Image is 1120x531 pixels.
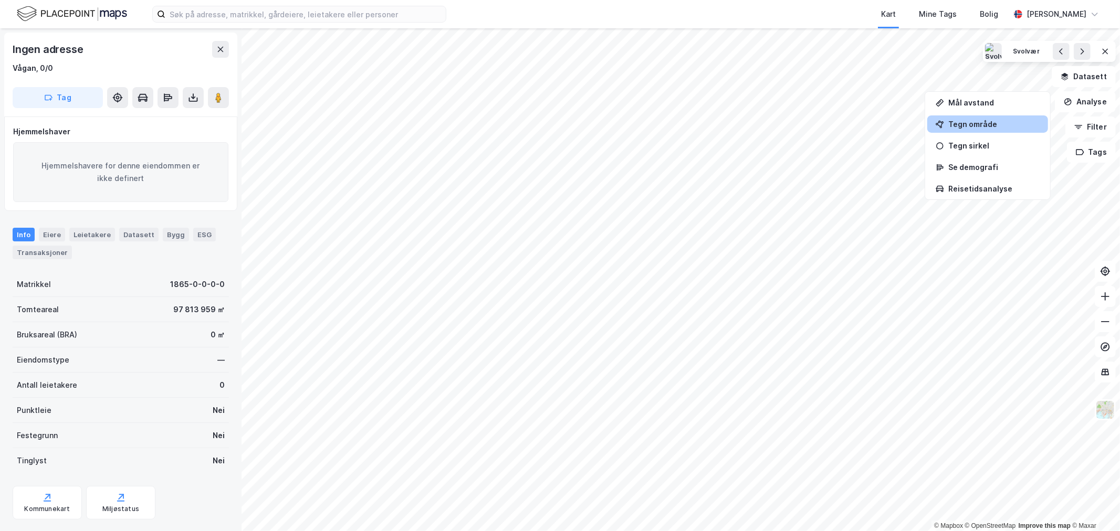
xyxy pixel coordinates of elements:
[170,278,225,291] div: 1865-0-0-0-0
[13,142,228,202] div: Hjemmelshavere for denne eiendommen er ikke definert
[948,120,1040,129] div: Tegn område
[17,429,58,442] div: Festegrunn
[102,505,139,513] div: Miljøstatus
[1052,66,1116,87] button: Datasett
[1027,8,1086,20] div: [PERSON_NAME]
[1013,47,1040,56] div: Svolvær
[13,228,35,241] div: Info
[39,228,65,241] div: Eiere
[1067,481,1120,531] iframe: Chat Widget
[1067,481,1120,531] div: Kontrollprogram for chat
[213,404,225,417] div: Nei
[163,228,189,241] div: Bygg
[13,125,228,138] div: Hjemmelshaver
[1019,522,1071,529] a: Improve this map
[17,354,69,366] div: Eiendomstype
[919,8,957,20] div: Mine Tags
[213,429,225,442] div: Nei
[173,303,225,316] div: 97 813 959 ㎡
[934,522,963,529] a: Mapbox
[119,228,159,241] div: Datasett
[1065,116,1116,137] button: Filter
[17,303,59,316] div: Tomteareal
[211,328,225,341] div: 0 ㎡
[217,354,225,366] div: —
[881,8,896,20] div: Kart
[165,6,446,22] input: Søk på adresse, matrikkel, gårdeiere, leietakere eller personer
[17,328,77,341] div: Bruksareal (BRA)
[965,522,1016,529] a: OpenStreetMap
[17,5,127,23] img: logo.f888ab2527a4732fd821a326f86c7f29.svg
[24,505,70,513] div: Kommunekart
[17,278,51,291] div: Matrikkel
[948,184,1040,193] div: Reisetidsanalyse
[17,454,47,467] div: Tinglyst
[1006,43,1046,60] button: Svolvær
[13,246,72,259] div: Transaksjoner
[1055,91,1116,112] button: Analyse
[1067,142,1116,163] button: Tags
[948,163,1040,172] div: Se demografi
[948,98,1040,107] div: Mål avstand
[948,141,1040,150] div: Tegn sirkel
[17,379,77,391] div: Antall leietakere
[219,379,225,391] div: 0
[13,62,53,75] div: Vågan, 0/0
[17,404,51,417] div: Punktleie
[13,87,103,108] button: Tag
[985,43,1002,60] img: Svolvær
[1095,400,1115,420] img: Z
[193,228,216,241] div: ESG
[980,8,998,20] div: Bolig
[213,454,225,467] div: Nei
[69,228,115,241] div: Leietakere
[13,41,85,58] div: Ingen adresse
